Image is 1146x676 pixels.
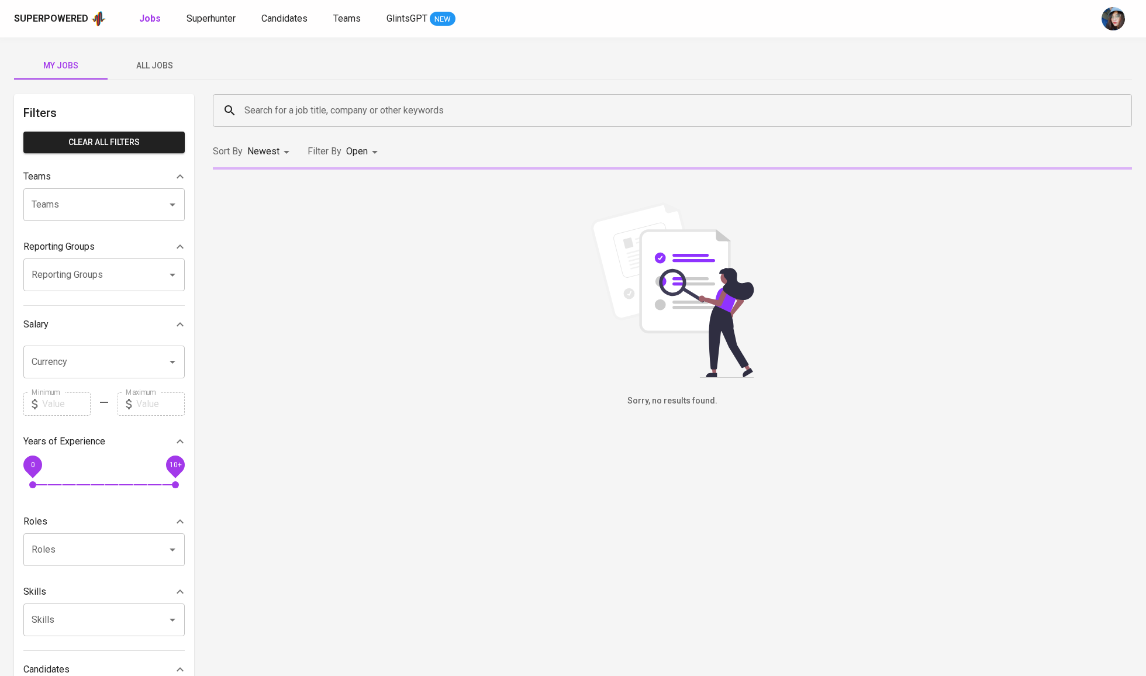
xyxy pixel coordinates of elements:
[115,58,194,73] span: All Jobs
[430,13,455,25] span: NEW
[333,12,363,26] a: Teams
[42,392,91,416] input: Value
[1102,7,1125,30] img: diazagista@glints.com
[23,515,47,529] p: Roles
[247,144,279,158] p: Newest
[164,612,181,628] button: Open
[91,10,106,27] img: app logo
[23,313,185,336] div: Salary
[164,354,181,370] button: Open
[23,430,185,453] div: Years of Experience
[187,12,238,26] a: Superhunter
[23,580,185,603] div: Skills
[346,146,368,157] span: Open
[585,202,760,378] img: file_searching.svg
[139,12,163,26] a: Jobs
[23,165,185,188] div: Teams
[23,318,49,332] p: Salary
[346,141,382,163] div: Open
[23,240,95,254] p: Reporting Groups
[23,235,185,258] div: Reporting Groups
[14,12,88,26] div: Superpowered
[23,434,105,449] p: Years of Experience
[23,510,185,533] div: Roles
[21,58,101,73] span: My Jobs
[23,170,51,184] p: Teams
[261,12,310,26] a: Candidates
[213,144,243,158] p: Sort By
[261,13,308,24] span: Candidates
[213,395,1132,408] h6: Sorry, no results found.
[333,13,361,24] span: Teams
[23,585,46,599] p: Skills
[164,267,181,283] button: Open
[14,10,106,27] a: Superpoweredapp logo
[23,132,185,153] button: Clear All filters
[187,13,236,24] span: Superhunter
[139,13,161,24] b: Jobs
[169,460,181,468] span: 10+
[386,12,455,26] a: GlintsGPT NEW
[136,392,185,416] input: Value
[308,144,341,158] p: Filter By
[164,196,181,213] button: Open
[386,13,427,24] span: GlintsGPT
[164,542,181,558] button: Open
[33,135,175,150] span: Clear All filters
[247,141,294,163] div: Newest
[30,460,34,468] span: 0
[23,104,185,122] h6: Filters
